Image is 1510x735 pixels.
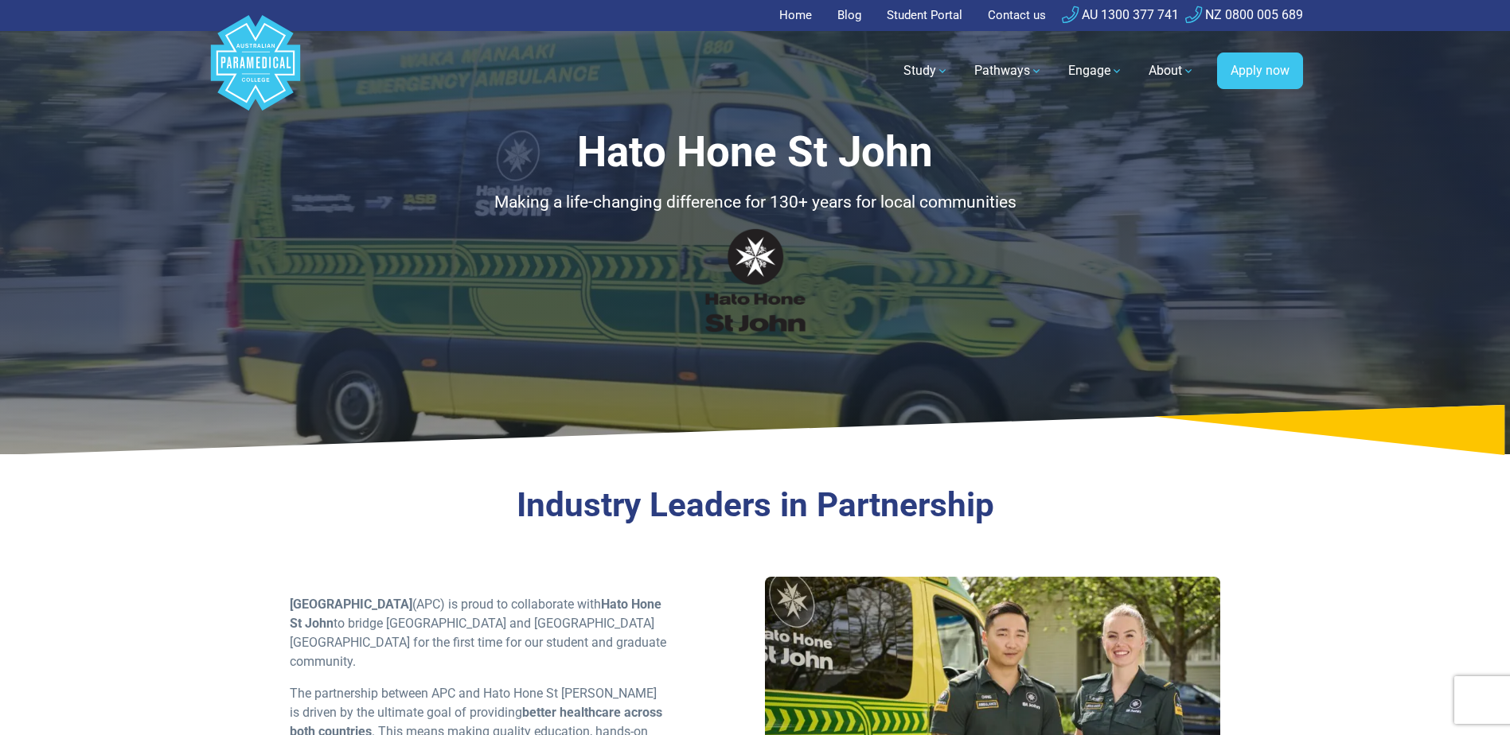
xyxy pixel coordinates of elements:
a: Australian Paramedical College [208,31,303,111]
a: About [1139,49,1204,93]
a: Pathways [965,49,1052,93]
a: AU 1300 377 741 [1062,7,1179,22]
p: Making a life-changing difference for 130+ years for local communities [290,190,1221,216]
strong: better healthcare [522,705,621,720]
a: Apply now [1217,52,1303,89]
img: Hato Hone St John Logo [703,228,808,333]
a: Engage [1059,49,1133,93]
a: NZ 0800 005 689 [1185,7,1303,22]
h3: Industry Leaders in Partnership [290,485,1221,526]
p: (APC) is proud to collaborate with to bridge [GEOGRAPHIC_DATA] and [GEOGRAPHIC_DATA] [GEOGRAPHIC_... [290,595,666,671]
h1: Hato Hone St John [290,127,1221,177]
a: Study [894,49,958,93]
strong: [GEOGRAPHIC_DATA] [290,597,412,612]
